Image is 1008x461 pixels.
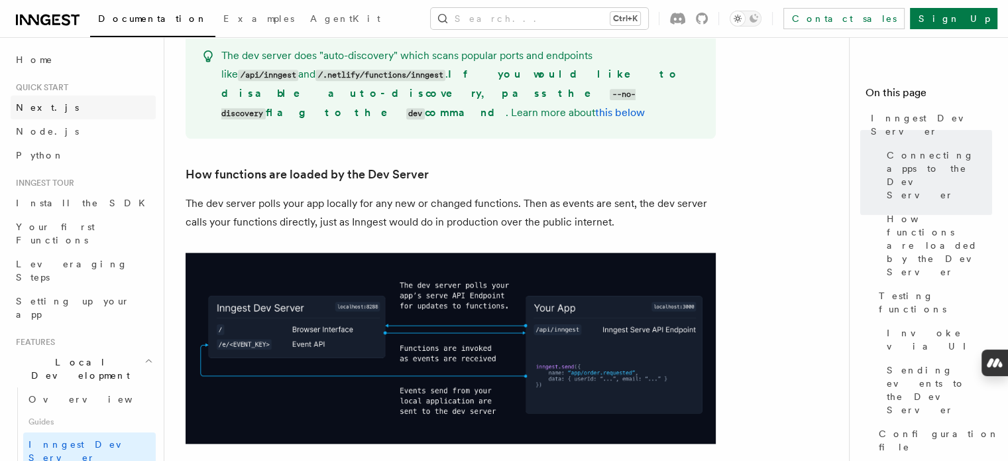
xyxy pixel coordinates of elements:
span: Configuration file [879,427,999,454]
span: Testing functions [879,289,992,316]
h4: On this page [866,85,992,106]
span: Examples [223,13,294,24]
span: Inngest Dev Server [871,111,992,138]
button: Local Development [11,350,156,387]
span: Quick start [11,82,68,93]
a: Python [11,143,156,167]
span: Connecting apps to the Dev Server [887,149,992,202]
img: dev-server-diagram-v2.png [186,253,716,444]
kbd: Ctrl+K [610,12,640,25]
span: Documentation [98,13,207,24]
code: dev [406,108,425,119]
span: Inngest tour [11,178,74,188]
a: Home [11,48,156,72]
a: Overview [23,387,156,411]
a: Leveraging Steps [11,252,156,289]
a: Install the SDK [11,191,156,215]
span: Local Development [11,356,144,382]
span: Overview [28,394,165,405]
a: How functions are loaded by the Dev Server [186,165,429,184]
span: Guides [23,411,156,432]
span: Leveraging Steps [16,259,128,283]
a: Contact sales [783,8,905,29]
a: Next.js [11,96,156,119]
code: /.netlify/functions/inngest [315,70,445,81]
strong: If you would like to disable auto-discovery, pass the flag to the command [221,68,679,119]
a: Sending events to the Dev Server [881,358,992,422]
span: Node.js [16,126,79,137]
a: AgentKit [302,4,388,36]
span: Invoke via UI [887,326,992,353]
a: Inngest Dev Server [866,106,992,143]
p: The dev server does "auto-discovery" which scans popular ports and endpoints like and . . Learn m... [221,46,700,123]
a: this below [595,106,645,119]
span: AgentKit [310,13,380,24]
span: Sending events to the Dev Server [887,363,992,417]
span: Your first Functions [16,222,95,245]
span: Next.js [16,102,79,113]
a: Testing functions [873,284,992,321]
a: Invoke via UI [881,321,992,358]
a: Node.js [11,119,156,143]
a: Configuration file [873,422,992,459]
span: Setting up your app [16,296,130,320]
a: Documentation [90,4,215,37]
a: Your first Functions [11,215,156,252]
code: /api/inngest [238,70,298,81]
button: Toggle dark mode [730,11,761,27]
a: How functions are loaded by the Dev Server [881,207,992,284]
span: Python [16,150,64,161]
a: Setting up your app [11,289,156,326]
a: Connecting apps to the Dev Server [881,143,992,207]
span: Features [11,337,55,348]
span: Home [16,53,53,66]
a: Examples [215,4,302,36]
a: Sign Up [910,8,997,29]
code: --no-discovery [221,89,636,119]
span: How functions are loaded by the Dev Server [887,212,992,279]
span: Install the SDK [16,198,153,208]
button: Search...Ctrl+K [431,8,648,29]
p: The dev server polls your app locally for any new or changed functions. Then as events are sent, ... [186,194,716,231]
